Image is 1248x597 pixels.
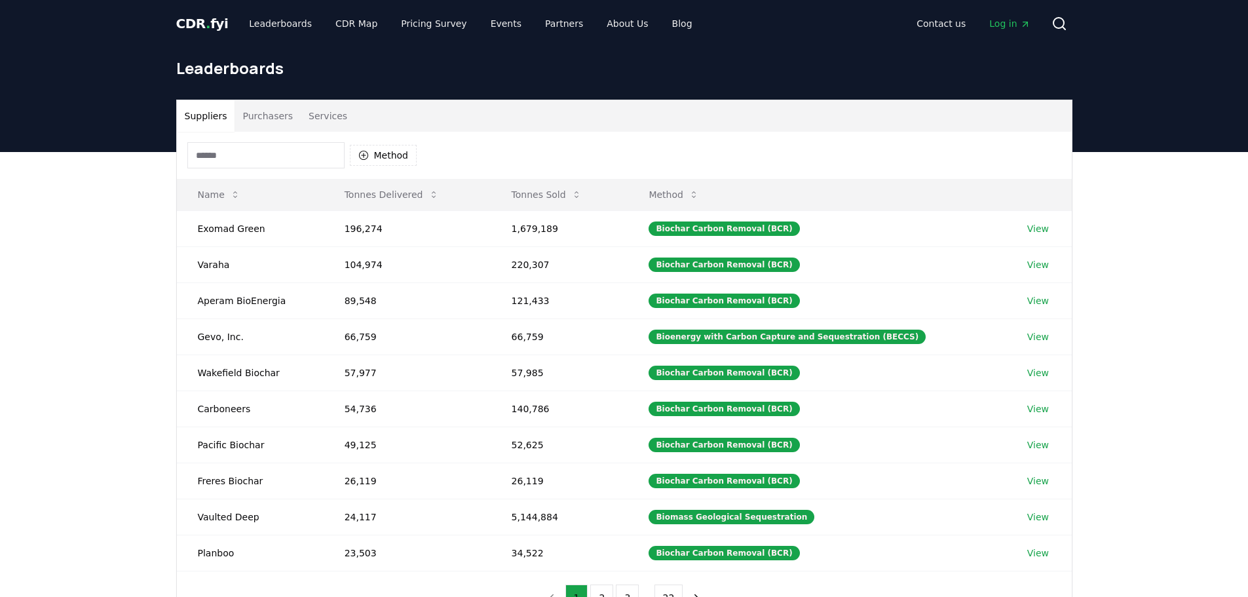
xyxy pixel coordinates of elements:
h1: Leaderboards [176,58,1072,79]
td: Vaulted Deep [177,499,324,535]
a: View [1027,438,1049,452]
div: Biochar Carbon Removal (BCR) [649,221,799,236]
nav: Main [906,12,1040,35]
div: Biochar Carbon Removal (BCR) [649,258,799,272]
td: 5,144,884 [491,499,628,535]
a: Pricing Survey [390,12,477,35]
td: 26,119 [491,463,628,499]
td: Wakefield Biochar [177,355,324,391]
td: Planboo [177,535,324,571]
a: Log in [979,12,1040,35]
button: Suppliers [177,100,235,132]
a: About Us [596,12,658,35]
a: View [1027,402,1049,415]
a: Events [480,12,532,35]
td: Pacific Biochar [177,427,324,463]
td: 23,503 [324,535,491,571]
div: Biochar Carbon Removal (BCR) [649,402,799,416]
td: 26,119 [324,463,491,499]
button: Tonnes Sold [501,182,592,208]
div: Biochar Carbon Removal (BCR) [649,294,799,308]
td: 49,125 [324,427,491,463]
div: Bioenergy with Carbon Capture and Sequestration (BECCS) [649,330,926,344]
span: Log in [989,17,1030,30]
td: 54,736 [324,391,491,427]
td: 24,117 [324,499,491,535]
td: 66,759 [491,318,628,355]
td: 57,977 [324,355,491,391]
button: Name [187,182,251,208]
span: . [206,16,210,31]
a: View [1027,258,1049,271]
div: Biochar Carbon Removal (BCR) [649,474,799,488]
td: 121,433 [491,282,628,318]
a: View [1027,474,1049,488]
td: 52,625 [491,427,628,463]
td: 57,985 [491,355,628,391]
a: CDR.fyi [176,14,229,33]
a: View [1027,366,1049,379]
td: Freres Biochar [177,463,324,499]
td: Exomad Green [177,210,324,246]
td: Carboneers [177,391,324,427]
div: Biochar Carbon Removal (BCR) [649,366,799,380]
td: 66,759 [324,318,491,355]
div: Biochar Carbon Removal (BCR) [649,546,799,560]
a: View [1027,294,1049,307]
td: Gevo, Inc. [177,318,324,355]
td: 140,786 [491,391,628,427]
td: 196,274 [324,210,491,246]
div: Biomass Geological Sequestration [649,510,814,524]
button: Services [301,100,355,132]
a: View [1027,330,1049,343]
a: Contact us [906,12,976,35]
a: Partners [535,12,594,35]
td: 104,974 [324,246,491,282]
td: 89,548 [324,282,491,318]
button: Purchasers [235,100,301,132]
button: Method [350,145,417,166]
button: Method [638,182,709,208]
div: Biochar Carbon Removal (BCR) [649,438,799,452]
a: CDR Map [325,12,388,35]
button: Tonnes Delivered [334,182,449,208]
td: Varaha [177,246,324,282]
td: Aperam BioEnergia [177,282,324,318]
a: View [1027,222,1049,235]
a: Leaderboards [238,12,322,35]
nav: Main [238,12,702,35]
span: CDR fyi [176,16,229,31]
td: 34,522 [491,535,628,571]
a: Blog [662,12,703,35]
a: View [1027,547,1049,560]
td: 220,307 [491,246,628,282]
td: 1,679,189 [491,210,628,246]
a: View [1027,510,1049,524]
